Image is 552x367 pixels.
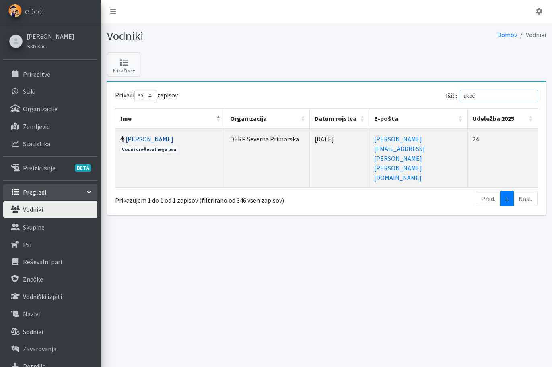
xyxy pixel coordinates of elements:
a: Nazivi [3,306,97,322]
p: Zemljevid [23,122,50,131]
div: Prikazujem 1 do 1 od 1 zapisov (filtrirano od 346 vseh zapisov) [115,190,288,205]
a: [PERSON_NAME][EMAIL_ADDRESS][PERSON_NAME][PERSON_NAME][DOMAIN_NAME] [374,135,425,182]
p: Psi [23,241,31,249]
span: eDedi [25,5,43,17]
a: Značke [3,271,97,287]
p: Nazivi [23,310,40,318]
span: BETA [75,164,91,172]
p: Vodniki [23,205,43,214]
img: eDedi [8,4,22,17]
p: Zavarovanja [23,345,56,353]
input: Išči: [460,90,538,102]
h1: Vodniki [107,29,323,43]
a: [PERSON_NAME] [126,135,173,143]
p: Prireditve [23,70,50,78]
a: 1 [500,191,514,206]
a: Stiki [3,83,97,100]
a: Pregledi [3,184,97,200]
th: Organizacija: vključite za naraščujoči sort [225,108,310,129]
a: ŠKD Krim [27,41,74,51]
td: [DATE] [310,129,369,187]
span: Vodnik reševalnega psa [120,146,178,153]
p: Pregledi [23,188,46,196]
label: Prikaži zapisov [115,90,178,102]
a: PreizkušnjeBETA [3,160,97,176]
a: Prikaži vse [108,52,140,77]
a: Reševalni pari [3,254,97,270]
label: Išči: [446,90,538,102]
th: Udeležba 2025: vključite za naraščujoči sort [468,108,538,129]
p: Preizkušnje [23,164,56,172]
a: Zemljevid [3,118,97,135]
td: 24 [468,129,538,187]
td: DERP Severna Primorska [225,129,310,187]
a: Vodniki [3,201,97,218]
p: Stiki [23,87,35,95]
a: Sodniki [3,323,97,340]
p: Organizacije [23,105,58,113]
a: Organizacije [3,101,97,117]
a: Statistika [3,136,97,152]
a: Psi [3,236,97,253]
p: Skupine [23,223,45,231]
a: Skupine [3,219,97,235]
a: Zavarovanja [3,341,97,357]
th: Datum rojstva: vključite za naraščujoči sort [310,108,369,129]
p: Statistika [23,140,50,148]
p: Vodniški izpiti [23,292,62,301]
a: Domov [497,31,517,39]
a: Vodniški izpiti [3,288,97,305]
small: ŠKD Krim [27,43,47,50]
a: Prireditve [3,66,97,82]
p: Značke [23,275,43,283]
a: [PERSON_NAME] [27,31,74,41]
th: Ime: vključite za padajoči sort [115,108,226,129]
th: E-pošta: vključite za naraščujoči sort [369,108,468,129]
p: Reševalni pari [23,258,62,266]
li: Vodniki [517,29,546,41]
select: Prikažizapisov [134,90,157,102]
p: Sodniki [23,328,43,336]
